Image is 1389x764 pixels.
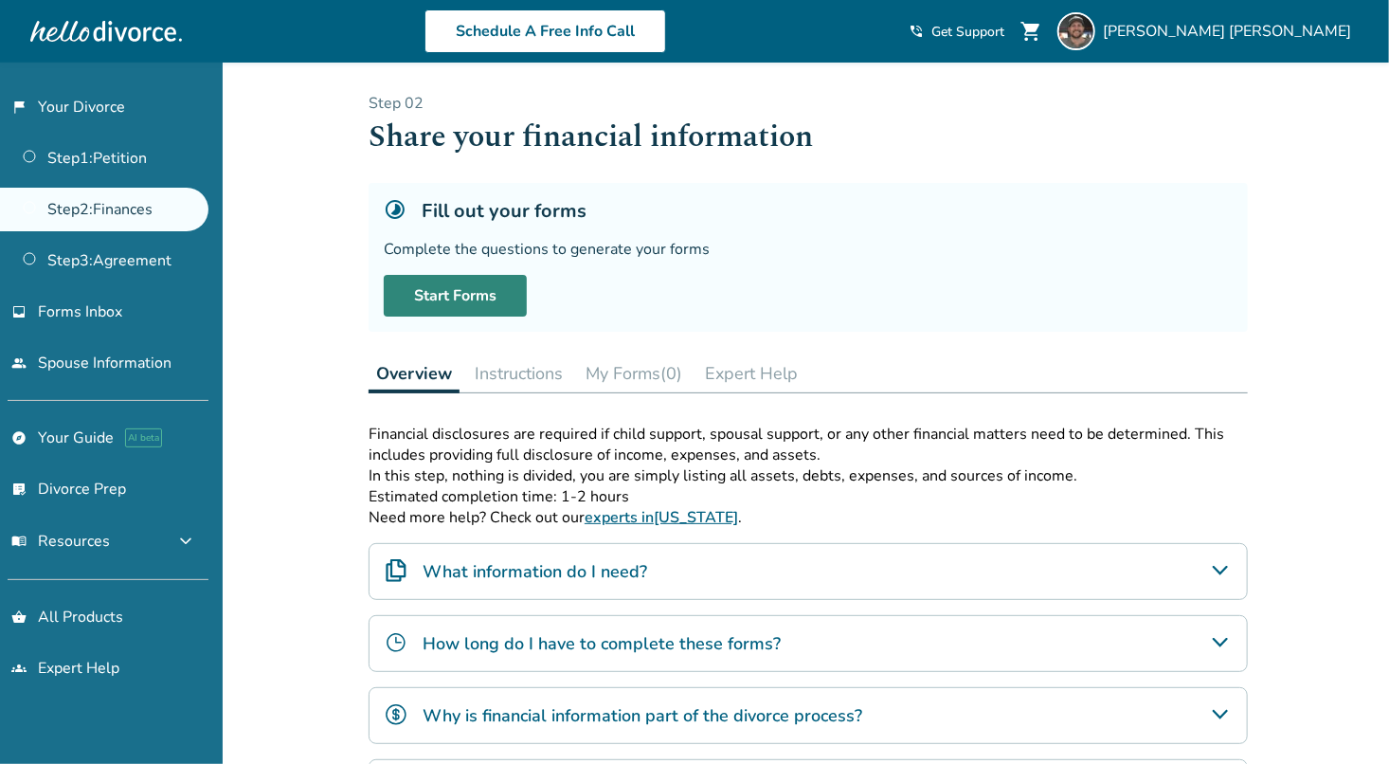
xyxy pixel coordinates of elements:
span: explore [11,430,27,446]
p: Step 0 2 [369,93,1248,114]
div: How long do I have to complete these forms? [369,615,1248,672]
p: Financial disclosures are required if child support, spousal support, or any other financial matt... [369,424,1248,465]
img: What information do I need? [385,559,407,582]
span: flag_2 [11,100,27,115]
a: Schedule A Free Info Call [424,9,666,53]
h4: Why is financial information part of the divorce process? [423,703,862,728]
span: Resources [11,531,110,552]
div: What information do I need? [369,543,1248,600]
span: inbox [11,304,27,319]
div: Why is financial information part of the divorce process? [369,687,1248,744]
button: Expert Help [697,355,805,392]
span: [PERSON_NAME] [PERSON_NAME] [1103,21,1359,42]
button: My Forms(0) [578,355,690,392]
h4: How long do I have to complete these forms? [423,631,781,656]
p: Need more help? Check out our . [369,507,1248,528]
span: list_alt_check [11,482,27,497]
div: Complete the questions to generate your forms [384,239,1233,260]
span: expand_more [174,530,197,553]
a: experts in[US_STATE] [585,507,738,528]
span: menu_book [11,534,27,549]
span: people [11,355,27,371]
img: How long do I have to complete these forms? [385,631,407,654]
span: shopping_cart [1019,20,1042,43]
img: Matthew Marr [1057,12,1095,50]
span: Forms Inbox [38,301,122,322]
a: phone_in_talkGet Support [909,23,1004,41]
p: Estimated completion time: 1-2 hours [369,486,1248,507]
p: In this step, nothing is divided, you are simply listing all assets, debts, expenses, and sources... [369,465,1248,486]
iframe: Chat Widget [1294,673,1389,764]
span: groups [11,661,27,676]
span: Get Support [931,23,1004,41]
button: Overview [369,355,460,393]
span: phone_in_talk [909,24,924,39]
h5: Fill out your forms [422,198,586,224]
h1: Share your financial information [369,114,1248,160]
img: Why is financial information part of the divorce process? [385,703,407,726]
button: Instructions [467,355,570,392]
span: AI beta [125,428,162,447]
a: Start Forms [384,275,527,317]
span: shopping_basket [11,609,27,625]
h4: What information do I need? [423,559,647,584]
